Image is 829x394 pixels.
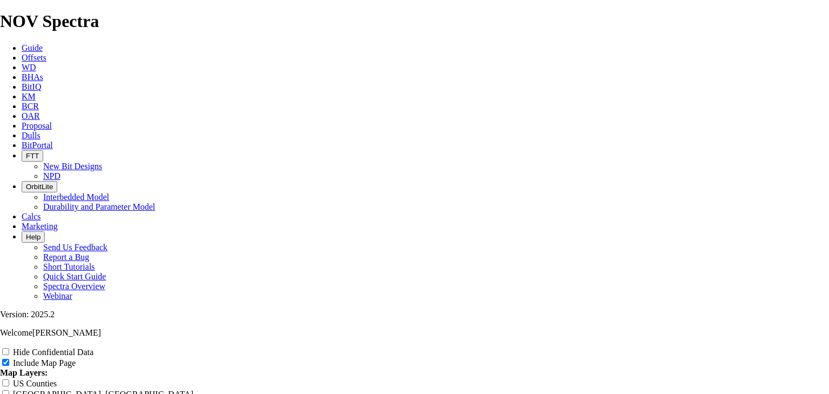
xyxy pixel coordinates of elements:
a: Webinar [43,291,72,300]
a: Short Tutorials [43,262,95,271]
button: FTT [22,150,43,162]
a: BHAs [22,72,43,82]
span: OrbitLite [26,183,53,191]
span: FTT [26,152,39,160]
a: OAR [22,111,40,121]
span: Help [26,233,40,241]
a: BitIQ [22,82,41,91]
a: Offsets [22,53,46,62]
a: KM [22,92,36,101]
a: Dulls [22,131,40,140]
a: Marketing [22,222,58,231]
a: Quick Start Guide [43,272,106,281]
a: WD [22,63,36,72]
a: Proposal [22,121,52,130]
button: OrbitLite [22,181,57,192]
a: BitPortal [22,141,53,150]
a: Calcs [22,212,41,221]
a: NPD [43,171,60,181]
a: Durability and Parameter Model [43,202,155,211]
a: Interbedded Model [43,192,109,202]
a: New Bit Designs [43,162,102,171]
label: Hide Confidential Data [13,348,93,357]
a: BCR [22,102,39,111]
span: [PERSON_NAME] [32,328,101,337]
a: Send Us Feedback [43,243,107,252]
button: Help [22,231,45,243]
a: Report a Bug [43,252,89,262]
label: Include Map Page [13,358,76,368]
a: Guide [22,43,43,52]
a: Spectra Overview [43,282,105,291]
label: US Counties [13,379,57,388]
